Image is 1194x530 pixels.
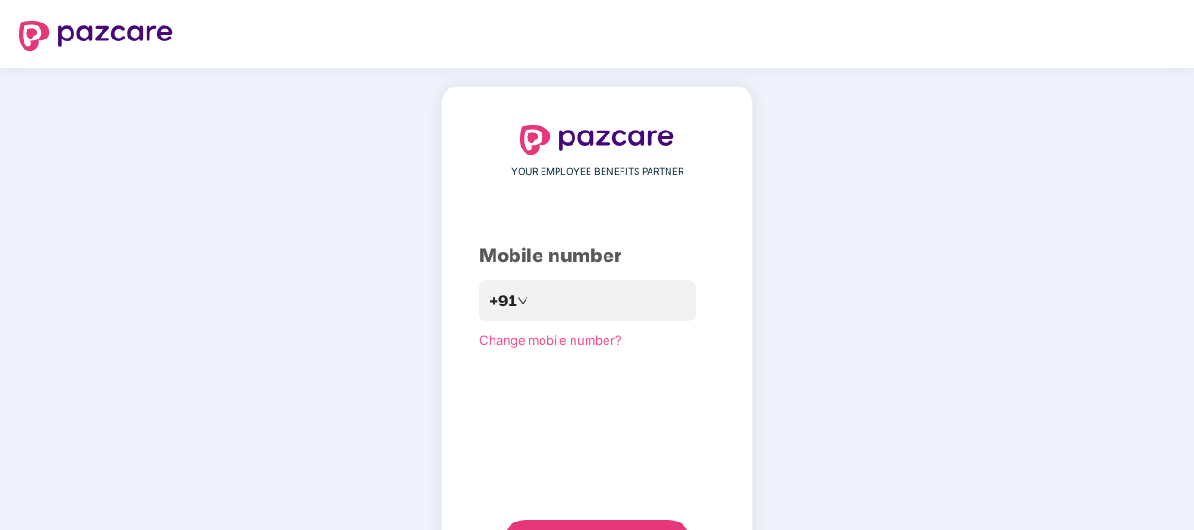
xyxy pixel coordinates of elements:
[479,242,715,271] div: Mobile number
[19,21,173,51] img: logo
[517,295,528,306] span: down
[520,125,674,155] img: logo
[489,289,517,313] span: +91
[511,164,683,179] span: YOUR EMPLOYEE BENEFITS PARTNER
[479,333,621,348] a: Change mobile number?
